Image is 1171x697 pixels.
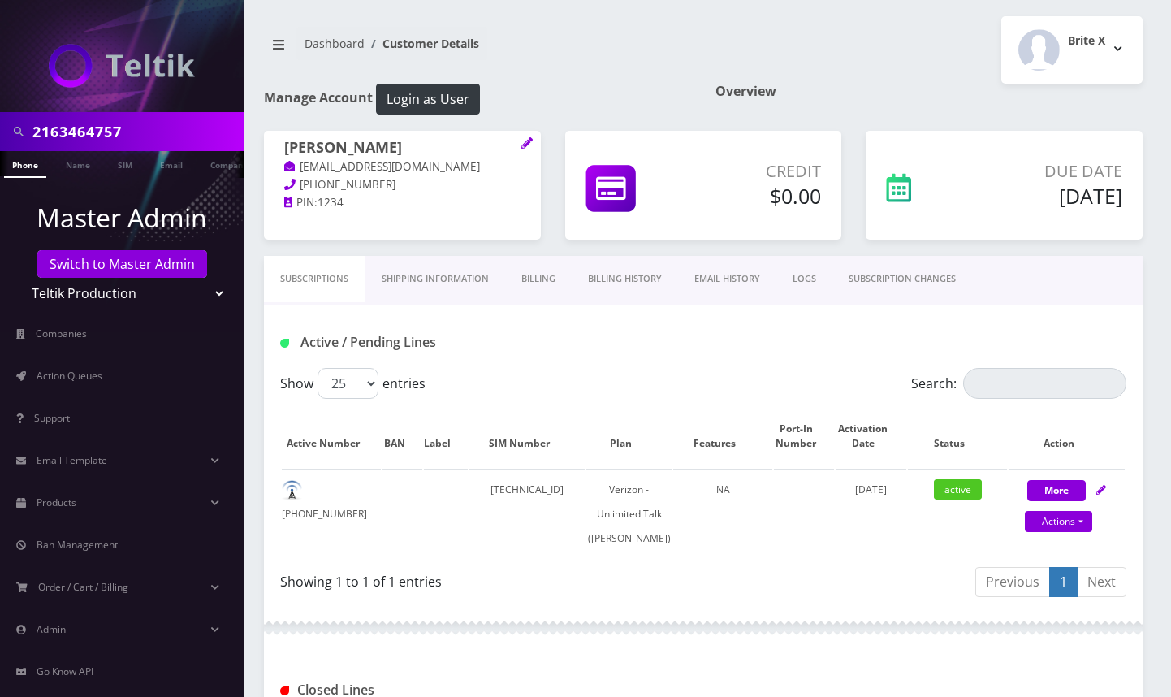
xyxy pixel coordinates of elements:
img: Closed Lines [280,686,289,695]
a: Shipping Information [365,256,505,302]
h1: [PERSON_NAME] [284,139,521,158]
button: Login as User [376,84,480,115]
th: Status: activate to sort column ascending [908,405,1007,467]
a: Email [152,151,191,176]
a: Dashboard [305,36,365,51]
a: Billing History [572,256,678,302]
label: Show entries [280,368,426,399]
span: active [934,479,982,500]
a: SUBSCRIPTION CHANGES [832,256,972,302]
span: Support [34,411,70,425]
span: Admin [37,622,66,636]
span: Products [37,496,76,509]
h1: Active / Pending Lines [280,335,546,350]
th: BAN: activate to sort column ascending [382,405,421,467]
li: Customer Details [365,35,479,52]
a: [EMAIL_ADDRESS][DOMAIN_NAME] [284,159,480,175]
th: Plan: activate to sort column ascending [586,405,672,467]
a: Subscriptions [264,256,365,302]
span: [DATE] [855,483,887,496]
nav: breadcrumb [264,27,691,73]
p: Credit [694,159,821,184]
span: Ban Management [37,538,118,552]
h5: [DATE] [973,184,1122,208]
input: Search: [963,368,1126,399]
input: Search in Company [32,116,240,147]
h1: Overview [715,84,1143,99]
span: Go Know API [37,665,93,678]
h2: Brite X [1068,34,1105,48]
span: [PHONE_NUMBER] [300,177,395,192]
a: Switch to Master Admin [37,250,207,278]
label: Search: [911,368,1126,399]
th: Active Number: activate to sort column ascending [282,405,381,467]
button: More [1027,480,1086,501]
h1: Manage Account [264,84,691,115]
img: Teltik Production [49,44,195,88]
th: Action: activate to sort column ascending [1009,405,1125,467]
a: Name [58,151,98,176]
select: Showentries [318,368,378,399]
span: Email Template [37,453,107,467]
div: Showing 1 to 1 of 1 entries [280,565,691,591]
th: SIM Number: activate to sort column ascending [469,405,585,467]
img: Active / Pending Lines [280,339,289,348]
td: [TECHNICAL_ID] [469,469,585,559]
th: Activation Date: activate to sort column ascending [836,405,905,467]
p: Due Date [973,159,1122,184]
a: PIN: [284,195,318,211]
th: Features: activate to sort column ascending [673,405,772,467]
a: Previous [975,567,1050,597]
a: Login as User [373,89,480,106]
td: NA [673,469,772,559]
a: Next [1077,567,1126,597]
a: Phone [4,151,46,178]
img: default.png [282,480,302,500]
span: Order / Cart / Billing [38,580,128,594]
a: SIM [110,151,140,176]
td: [PHONE_NUMBER] [282,469,381,559]
a: EMAIL HISTORY [678,256,776,302]
a: Actions [1025,511,1092,532]
th: Label: activate to sort column ascending [424,405,468,467]
button: Brite X [1001,16,1143,84]
th: Port-In Number: activate to sort column ascending [774,405,834,467]
span: Companies [36,327,87,340]
a: Billing [505,256,572,302]
h5: $0.00 [694,184,821,208]
a: 1 [1049,567,1078,597]
a: LOGS [776,256,832,302]
span: 1234 [318,195,344,210]
td: Verizon - Unlimited Talk ([PERSON_NAME]) [586,469,672,559]
a: Company [202,151,257,176]
span: Action Queues [37,369,102,383]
